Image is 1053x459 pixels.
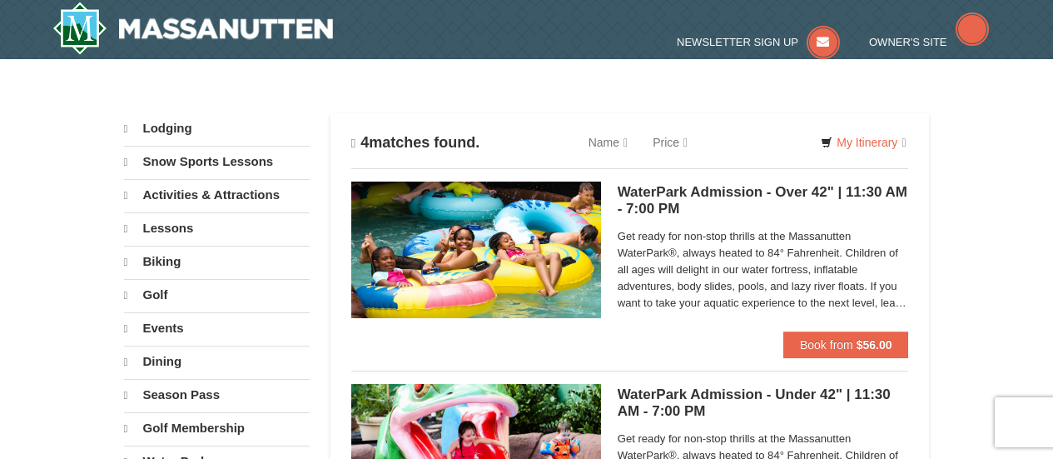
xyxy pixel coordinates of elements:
[783,332,909,358] button: Book from $56.00
[810,130,916,155] a: My Itinerary
[124,279,310,311] a: Golf
[124,146,310,177] a: Snow Sports Lessons
[124,179,310,211] a: Activities & Attractions
[618,228,909,312] span: Get ready for non-stop thrills at the Massanutten WaterPark®, always heated to 84° Fahrenheit. Ch...
[351,182,601,318] img: 6619917-1560-394ba125.jpg
[618,387,909,420] h5: WaterPark Admission - Under 42" | 11:30 AM - 7:00 PM
[124,379,310,411] a: Season Pass
[677,36,840,48] a: Newsletter Sign Up
[677,36,798,48] span: Newsletter Sign Up
[124,346,310,377] a: Dining
[124,246,310,277] a: Biking
[124,312,310,344] a: Events
[857,338,892,352] strong: $56.00
[124,412,310,444] a: Golf Membership
[869,36,989,48] a: Owner's Site
[52,2,334,55] a: Massanutten Resort
[576,126,640,159] a: Name
[52,2,334,55] img: Massanutten Resort Logo
[800,338,853,352] span: Book from
[124,113,310,144] a: Lodging
[124,212,310,244] a: Lessons
[618,184,909,217] h5: WaterPark Admission - Over 42" | 11:30 AM - 7:00 PM
[869,36,947,48] span: Owner's Site
[640,126,700,159] a: Price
